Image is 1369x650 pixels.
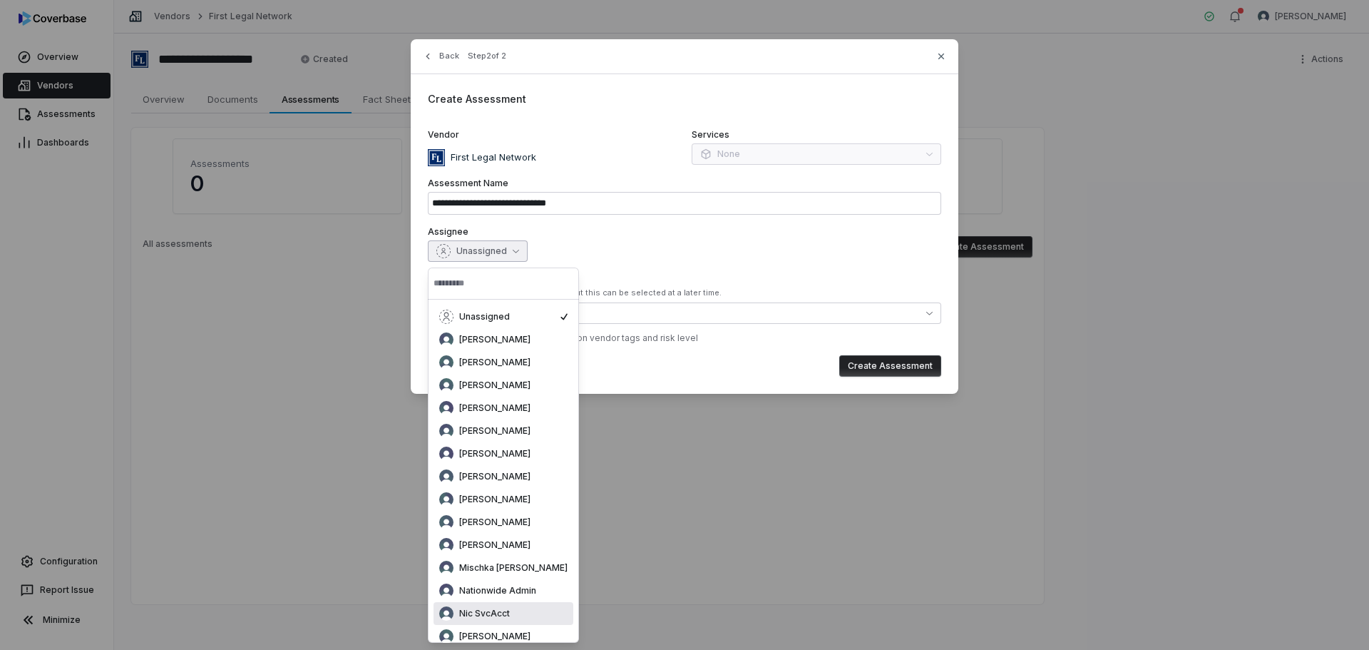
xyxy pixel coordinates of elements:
button: Back [418,44,463,69]
img: Anita Ritter avatar [439,332,453,347]
span: [PERSON_NAME] [459,402,530,414]
span: Create Assessment [428,93,526,105]
label: Control Sets [428,273,941,285]
img: Nic Weilbacher avatar [439,629,453,644]
img: Chadd Myers avatar [439,378,453,392]
img: Brittany Durbin avatar [439,355,453,370]
div: ✓ Auto-selected 1 control set based on vendor tags and risk level [428,332,941,344]
label: Assignee [428,226,941,238]
img: Jackie Gawronski avatar [439,424,453,438]
img: Kourtney Shields avatar [439,447,453,461]
span: [PERSON_NAME] [459,517,530,528]
span: Vendor [428,129,459,141]
img: Nationwide Admin avatar [439,584,453,598]
button: Create Assessment [839,355,941,377]
div: At least one control set is required, but this can be selected at a later time. [428,288,941,298]
span: [PERSON_NAME] [459,494,530,505]
img: Nic SvcAcct avatar [439,606,453,621]
span: [PERSON_NAME] [459,448,530,459]
span: Unassigned [456,245,507,257]
span: [PERSON_NAME] [459,471,530,482]
span: Nic SvcAcct [459,608,510,619]
span: Unassigned [459,311,510,323]
span: [PERSON_NAME] [459,539,530,551]
img: Dylan Cline avatar [439,401,453,415]
img: Lisa Chapman avatar [439,492,453,507]
span: [PERSON_NAME] [459,380,530,391]
span: [PERSON_NAME] [459,334,530,345]
span: [PERSON_NAME] [459,425,530,437]
span: [PERSON_NAME] [459,357,530,368]
span: Nationwide Admin [459,585,536,596]
img: Melanie Lorent avatar [439,515,453,529]
img: Laura Sayre avatar [439,469,453,484]
span: [PERSON_NAME] [459,631,530,642]
p: First Legal Network [445,151,536,165]
span: Mischka [PERSON_NAME] [459,562,568,574]
img: Mischka Nusbaum avatar [439,561,453,575]
img: Melvin Baez avatar [439,538,453,552]
span: Step 2 of 2 [468,51,506,61]
label: Assessment Name [428,178,941,189]
label: Services [692,129,941,141]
